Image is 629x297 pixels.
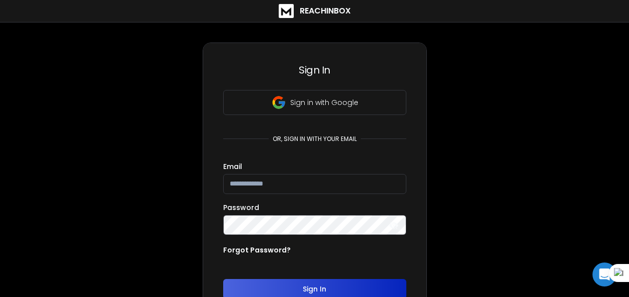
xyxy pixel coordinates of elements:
p: Forgot Password? [223,245,291,255]
img: logo [279,4,294,18]
label: Password [223,204,259,211]
h3: Sign In [223,63,406,77]
div: Open Intercom Messenger [592,262,616,286]
p: or, sign in with your email [269,135,361,143]
p: Sign in with Google [290,97,358,107]
h1: ReachInbox [300,5,351,17]
button: Sign in with Google [223,90,406,115]
label: Email [223,163,242,170]
a: ReachInbox [279,4,351,18]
